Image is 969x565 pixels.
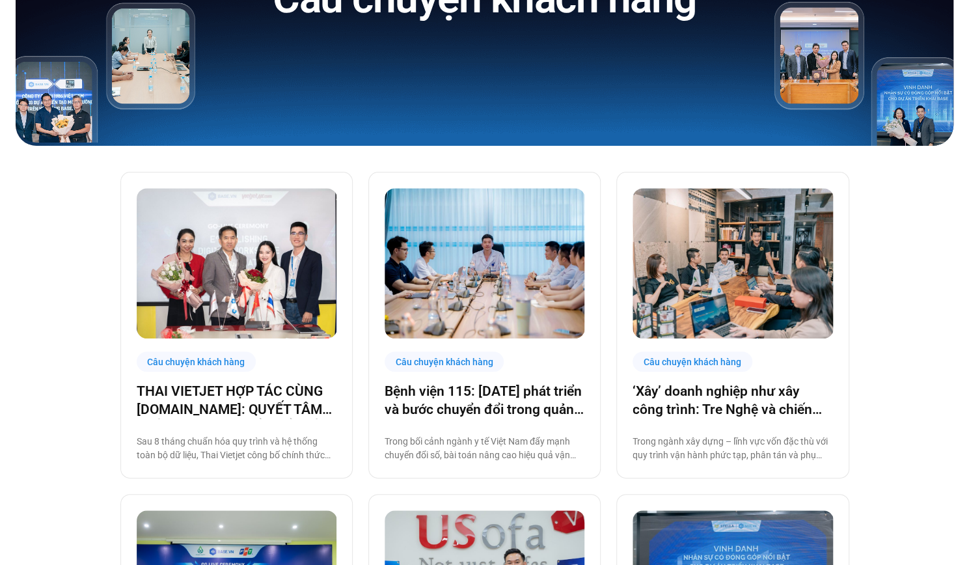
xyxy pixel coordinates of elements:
a: THAI VIETJET HỢP TÁC CÙNG [DOMAIN_NAME]: QUYẾT TÂM “CẤT CÁNH” CHUYỂN ĐỔI SỐ [137,382,336,419]
p: Sau 8 tháng chuẩn hóa quy trình và hệ thống toàn bộ dữ liệu, Thai Vietjet công bố chính thức vận ... [137,435,336,462]
div: Câu chuyện khách hàng [633,351,752,372]
p: Trong bối cảnh ngành y tế Việt Nam đẩy mạnh chuyển đổi số, bài toán nâng cao hiệu quả vận hành đa... [385,435,584,462]
div: Câu chuyện khách hàng [137,351,256,372]
div: Câu chuyện khách hàng [385,351,504,372]
p: Trong ngành xây dựng – lĩnh vực vốn đặc thù với quy trình vận hành phức tạp, phân tán và phụ thuộ... [633,435,832,462]
a: Bệnh viện 115: [DATE] phát triển và bước chuyển đổi trong quản trị bệnh viện tư nhân [385,382,584,419]
a: ‘Xây’ doanh nghiệp như xây công trình: Tre Nghệ và chiến lược chuyển đổi từ gốc [633,382,832,419]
